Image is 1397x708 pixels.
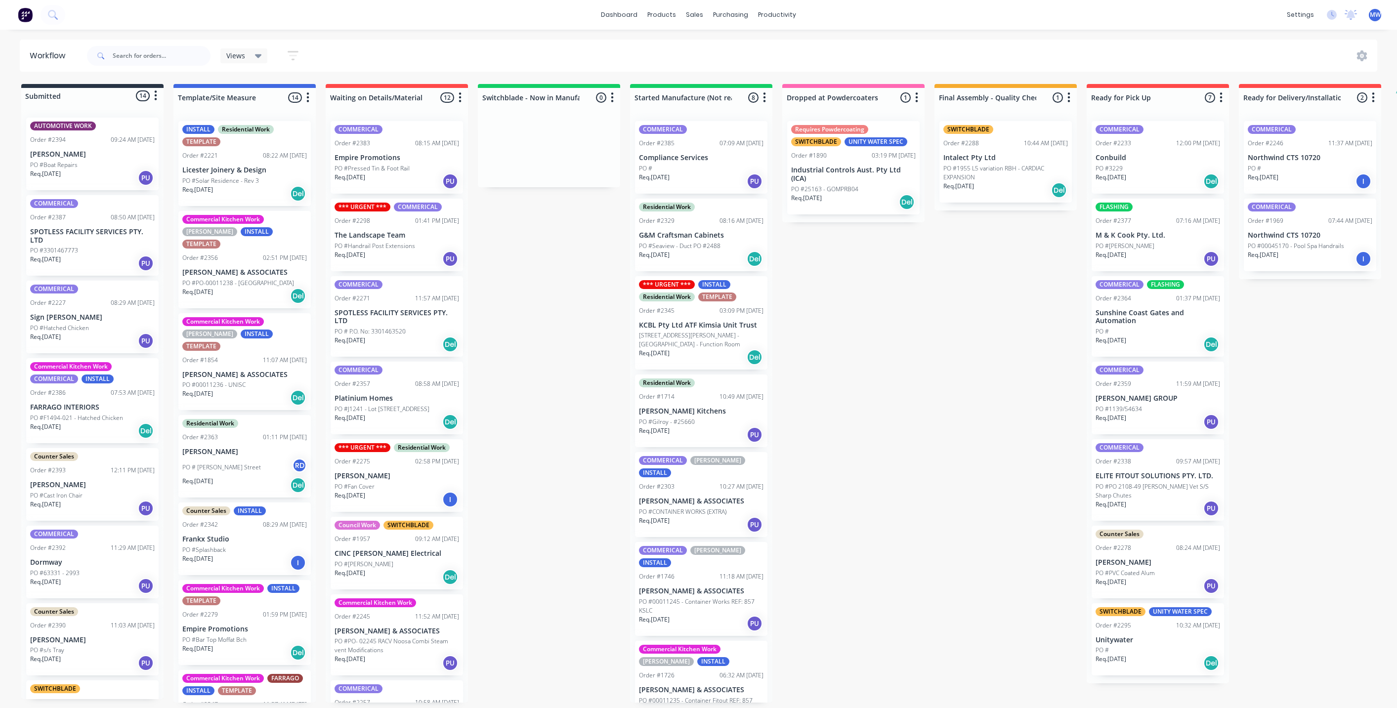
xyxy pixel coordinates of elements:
[1203,336,1219,352] div: Del
[639,242,720,250] p: PO #Seaview - Duct PO #2488
[1203,500,1219,516] div: PU
[30,199,78,208] div: COMMERICAL
[1096,530,1143,539] div: Counter Sales
[1248,164,1261,173] p: PO #
[30,422,61,431] p: Req. [DATE]
[30,530,78,539] div: COMMERICAL
[30,135,66,144] div: Order #2394
[596,7,642,22] a: dashboard
[639,507,726,516] p: PO #CONTAINER WORKS (EXTRA)
[442,336,458,352] div: Del
[1096,543,1131,552] div: Order #2278
[1096,336,1126,345] p: Req. [DATE]
[1248,154,1372,162] p: Northwind CTS 10720
[1096,173,1126,182] p: Req. [DATE]
[335,366,382,375] div: COMMERICAL
[30,388,66,397] div: Order #2386
[415,457,459,466] div: 02:58 PM [DATE]
[263,253,307,262] div: 02:51 PM [DATE]
[263,433,307,442] div: 01:11 PM [DATE]
[720,572,763,581] div: 11:18 AM [DATE]
[182,554,213,563] p: Req. [DATE]
[335,457,370,466] div: Order #2275
[111,466,155,475] div: 12:11 PM [DATE]
[442,414,458,430] div: Del
[747,349,762,365] div: Del
[138,170,154,186] div: PU
[335,327,406,336] p: PO # P.O. No: 3301463520
[1176,139,1220,148] div: 12:00 PM [DATE]
[182,342,220,351] div: TEMPLATE
[267,584,299,593] div: INSTALL
[138,255,154,271] div: PU
[1092,439,1224,521] div: COMMERICALOrder #233809:57 AM [DATE]ELITE FITOUT SOLUTIONS PTY. LTD.PO #PO 2108-49 [PERSON_NAME] ...
[30,255,61,264] p: Req. [DATE]
[182,545,226,554] p: PO #Splashback
[138,333,154,349] div: PU
[383,521,433,530] div: SWITCHBLADE
[394,443,450,452] div: Residential Work
[1096,216,1131,225] div: Order #2377
[26,195,159,276] div: COMMERICALOrder #238708:50 AM [DATE]SPOTLESS FACILITY SERVICES PTY. LTDPO #3301467773Req.[DATE]PU
[182,185,213,194] p: Req. [DATE]
[335,164,410,173] p: PO #Pressed Tin & Foot Rail
[178,415,311,498] div: Residential WorkOrder #236301:11 PM [DATE][PERSON_NAME]PO # [PERSON_NAME] StreetRDReq.[DATE]Del
[1096,578,1126,586] p: Req. [DATE]
[415,294,459,303] div: 11:57 AM [DATE]
[182,506,230,515] div: Counter Sales
[331,594,463,676] div: Commercial Kitchen WorkOrder #224511:52 AM [DATE][PERSON_NAME] & ASSOCIATESPO #PO- 02245 RACV Noo...
[30,466,66,475] div: Order #2393
[1147,280,1184,289] div: FLASHING
[26,118,159,190] div: AUTOMOTIVE WORKOrder #239409:24 AM [DATE][PERSON_NAME]PO #Boat RepairsReq.[DATE]PU
[1096,405,1142,414] p: PO #1139/54634
[263,356,307,365] div: 11:07 AM [DATE]
[1096,472,1220,480] p: ELITE FITOUT SOLUTIONS PTY. LTD.
[30,375,78,383] div: COMMERICAL
[1355,173,1371,189] div: I
[335,379,370,388] div: Order #2357
[335,250,365,259] p: Req. [DATE]
[335,482,375,491] p: PO #Fan Cover
[335,472,459,480] p: [PERSON_NAME]
[1244,121,1376,194] div: COMMERICALOrder #224611:37 AM [DATE]Northwind CTS 10720PO #Req.[DATE]I
[113,46,211,66] input: Search for orders...
[182,279,294,288] p: PO #PO-00011238 - [GEOGRAPHIC_DATA]
[1096,242,1154,250] p: PO #[PERSON_NAME]
[30,452,78,461] div: Counter Sales
[639,417,695,426] p: PO #Gilroy - #25660
[639,306,675,315] div: Order #2345
[690,456,745,465] div: [PERSON_NAME]
[1096,379,1131,388] div: Order #2359
[182,253,218,262] div: Order #2356
[182,371,307,379] p: [PERSON_NAME] & ASSOCIATES
[791,194,822,203] p: Req. [DATE]
[720,482,763,491] div: 10:27 AM [DATE]
[30,333,61,341] p: Req. [DATE]
[1248,173,1278,182] p: Req. [DATE]
[182,535,307,543] p: Frankx Studio
[1096,327,1109,336] p: PO #
[182,356,218,365] div: Order #1854
[331,199,463,271] div: *** URGENT ***COMMERICALOrder #229801:41 PM [DATE]The Landscape TeamPO #Handrail Post ExtensionsR...
[182,176,259,185] p: PO #Solar Residence - Rev 3
[1203,173,1219,189] div: Del
[30,578,61,586] p: Req. [DATE]
[639,516,670,525] p: Req. [DATE]
[639,558,671,567] div: INSTALL
[415,139,459,148] div: 08:15 AM [DATE]
[335,521,380,530] div: Council Work
[241,330,273,338] div: INSTALL
[1176,379,1220,388] div: 11:59 AM [DATE]
[639,482,675,491] div: Order #2303
[335,173,365,182] p: Req. [DATE]
[241,227,273,236] div: INSTALL
[720,392,763,401] div: 10:49 AM [DATE]
[182,125,214,134] div: INSTALL
[182,584,264,593] div: Commercial Kitchen Work
[30,414,123,422] p: PO #F1494-021 - Hatched Chicken
[111,213,155,222] div: 08:50 AM [DATE]
[787,121,920,214] div: Requires PowdercoatingSWITCHBLADEUNITY WATER SPECOrder #189003:19 PM [DATE]Industrial Controls Au...
[639,203,695,211] div: Residential Work
[639,468,671,477] div: INSTALL
[1176,294,1220,303] div: 01:37 PM [DATE]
